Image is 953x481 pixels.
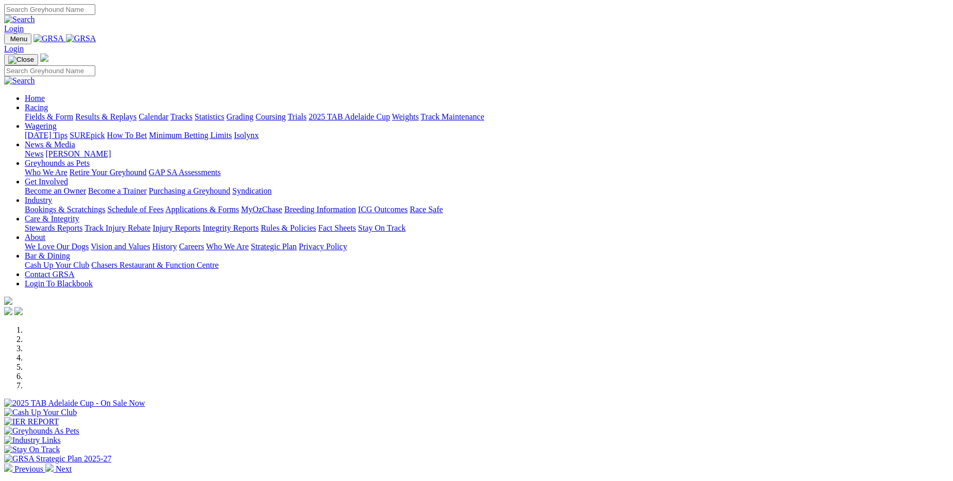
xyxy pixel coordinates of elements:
a: Minimum Betting Limits [149,131,232,140]
span: Previous [14,465,43,473]
input: Search [4,4,95,15]
a: We Love Our Dogs [25,242,89,251]
div: About [25,242,949,251]
div: Get Involved [25,186,949,196]
div: Bar & Dining [25,261,949,270]
a: Strategic Plan [251,242,297,251]
a: Cash Up Your Club [25,261,89,269]
a: Trials [287,112,307,121]
a: Retire Your Greyhound [70,168,147,177]
a: Become an Owner [25,186,86,195]
a: Fields & Form [25,112,73,121]
a: Bar & Dining [25,251,70,260]
a: Rules & Policies [261,224,316,232]
a: Coursing [256,112,286,121]
a: Syndication [232,186,271,195]
img: twitter.svg [14,307,23,315]
img: logo-grsa-white.png [40,54,48,62]
a: Weights [392,112,419,121]
button: Toggle navigation [4,33,31,44]
a: Login [4,44,24,53]
img: 2025 TAB Adelaide Cup - On Sale Now [4,399,145,408]
a: Chasers Restaurant & Function Centre [91,261,218,269]
input: Search [4,65,95,76]
a: Privacy Policy [299,242,347,251]
a: Careers [179,242,204,251]
a: Login To Blackbook [25,279,93,288]
a: [DATE] Tips [25,131,67,140]
a: Home [25,94,45,102]
a: Who We Are [25,168,67,177]
img: GRSA Strategic Plan 2025-27 [4,454,111,463]
a: History [152,242,177,251]
a: Stewards Reports [25,224,82,232]
span: Next [56,465,72,473]
div: Industry [25,205,949,214]
img: Greyhounds As Pets [4,426,79,436]
a: Wagering [25,122,57,130]
a: News & Media [25,140,75,149]
a: Results & Replays [75,112,137,121]
a: Contact GRSA [25,270,74,279]
img: chevron-right-pager-white.svg [45,463,54,472]
img: Industry Links [4,436,61,445]
a: Bookings & Scratchings [25,205,105,214]
img: Stay On Track [4,445,60,454]
a: How To Bet [107,131,147,140]
a: Injury Reports [152,224,200,232]
a: Fact Sheets [318,224,356,232]
a: Industry [25,196,52,204]
img: Search [4,15,35,24]
div: Racing [25,112,949,122]
button: Toggle navigation [4,54,38,65]
a: Tracks [171,112,193,121]
a: Grading [227,112,253,121]
a: Vision and Values [91,242,150,251]
img: chevron-left-pager-white.svg [4,463,12,472]
img: GRSA [66,34,96,43]
div: Care & Integrity [25,224,949,233]
a: Get Involved [25,177,68,186]
a: [PERSON_NAME] [45,149,111,158]
img: IER REPORT [4,417,59,426]
a: Isolynx [234,131,259,140]
a: Breeding Information [284,205,356,214]
a: News [25,149,43,158]
a: Become a Trainer [88,186,147,195]
a: Calendar [139,112,168,121]
a: SUREpick [70,131,105,140]
div: Wagering [25,131,949,140]
a: Purchasing a Greyhound [149,186,230,195]
a: About [25,233,45,242]
a: 2025 TAB Adelaide Cup [309,112,390,121]
a: Previous [4,465,45,473]
a: Track Injury Rebate [84,224,150,232]
a: Schedule of Fees [107,205,163,214]
div: News & Media [25,149,949,159]
a: Who We Are [206,242,249,251]
img: GRSA [33,34,64,43]
a: Stay On Track [358,224,405,232]
a: Login [4,24,24,33]
a: Race Safe [410,205,443,214]
div: Greyhounds as Pets [25,168,949,177]
img: facebook.svg [4,307,12,315]
a: Greyhounds as Pets [25,159,90,167]
img: Close [8,56,34,64]
span: Menu [10,35,27,43]
a: Track Maintenance [421,112,484,121]
a: Integrity Reports [202,224,259,232]
img: Search [4,76,35,85]
a: Applications & Forms [165,205,239,214]
a: Racing [25,103,48,112]
a: Statistics [195,112,225,121]
a: Care & Integrity [25,214,79,223]
a: MyOzChase [241,205,282,214]
a: ICG Outcomes [358,205,407,214]
img: Cash Up Your Club [4,408,77,417]
a: Next [45,465,72,473]
img: logo-grsa-white.png [4,297,12,305]
a: GAP SA Assessments [149,168,221,177]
